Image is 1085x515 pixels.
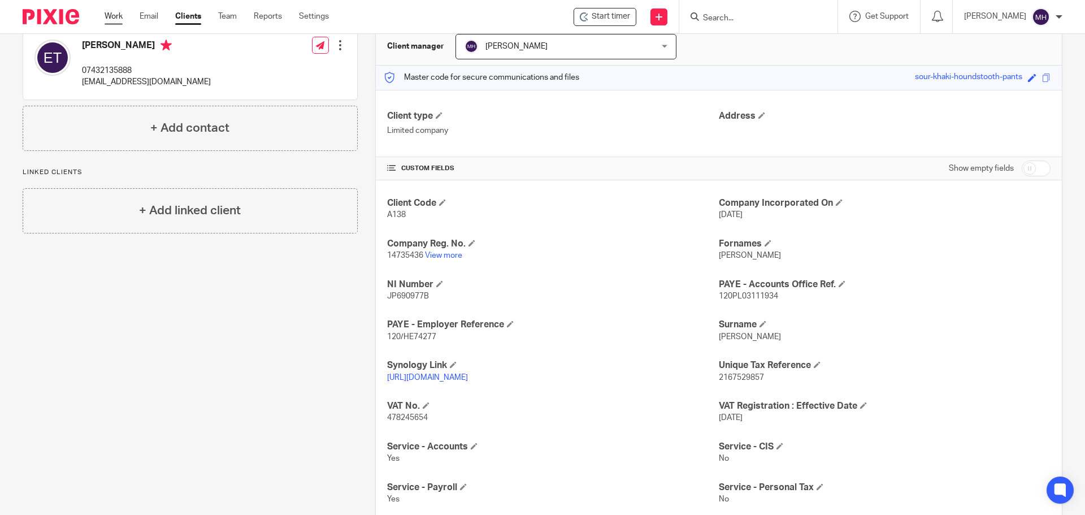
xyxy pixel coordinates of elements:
[915,71,1022,84] div: sour-khaki-houndstooth-pants
[387,252,423,259] span: 14735436
[387,495,400,503] span: Yes
[719,414,743,422] span: [DATE]
[719,238,1051,250] h4: Fornames
[387,279,719,291] h4: NI Number
[964,11,1026,22] p: [PERSON_NAME]
[719,333,781,341] span: [PERSON_NAME]
[719,360,1051,371] h4: Unique Tax Reference
[105,11,123,22] a: Work
[719,495,729,503] span: No
[387,164,719,173] h4: CUSTOM FIELDS
[702,14,804,24] input: Search
[719,292,778,300] span: 120PL03111934
[865,12,909,20] span: Get Support
[719,110,1051,122] h4: Address
[719,482,1051,494] h4: Service - Personal Tax
[387,441,719,453] h4: Service - Accounts
[218,11,237,22] a: Team
[23,168,358,177] p: Linked clients
[719,197,1051,209] h4: Company Incorporated On
[719,441,1051,453] h4: Service - CIS
[719,319,1051,331] h4: Surname
[719,374,764,382] span: 2167529857
[82,76,211,88] p: [EMAIL_ADDRESS][DOMAIN_NAME]
[387,292,429,300] span: JP690977B
[949,163,1014,174] label: Show empty fields
[465,40,478,53] img: svg%3E
[254,11,282,22] a: Reports
[387,41,444,52] h3: Client manager
[719,279,1051,291] h4: PAYE - Accounts Office Ref.
[387,374,468,382] a: [URL][DOMAIN_NAME]
[387,414,428,422] span: 478245654
[387,400,719,412] h4: VAT No.
[150,119,229,137] h4: + Add contact
[175,11,201,22] a: Clients
[719,211,743,219] span: [DATE]
[139,202,241,219] h4: + Add linked client
[387,238,719,250] h4: Company Reg. No.
[384,72,579,83] p: Master code for secure communications and files
[387,319,719,331] h4: PAYE - Employer Reference
[719,455,729,462] span: No
[82,40,211,54] h4: [PERSON_NAME]
[387,197,719,209] h4: Client Code
[387,110,719,122] h4: Client type
[34,40,71,76] img: svg%3E
[387,125,719,136] p: Limited company
[387,482,719,494] h4: Service - Payroll
[140,11,158,22] a: Email
[574,8,636,26] div: Assigned Interpreting Ltd
[387,455,400,462] span: Yes
[719,400,1051,412] h4: VAT Registration : Effective Date
[485,42,548,50] span: [PERSON_NAME]
[1032,8,1050,26] img: svg%3E
[82,65,211,76] p: 07432135888
[387,211,406,219] span: A138
[425,252,462,259] a: View more
[23,9,79,24] img: Pixie
[719,252,781,259] span: [PERSON_NAME]
[387,333,436,341] span: 120/HE74277
[160,40,172,51] i: Primary
[387,360,719,371] h4: Synology Link
[592,11,630,23] span: Start timer
[299,11,329,22] a: Settings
